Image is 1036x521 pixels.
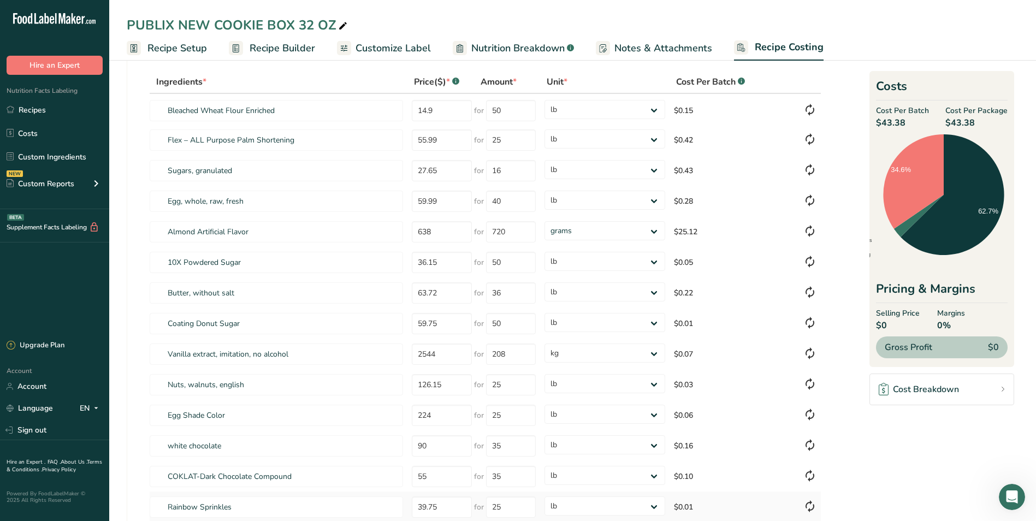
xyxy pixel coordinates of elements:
[474,501,484,513] span: for
[147,41,207,56] span: Recipe Setup
[734,35,824,61] a: Recipe Costing
[670,94,799,125] td: $0.15
[7,340,64,351] div: Upgrade Plan
[127,15,350,35] div: PUBLIX NEW COOKIE BOX 32 OZ
[670,339,799,369] td: $0.07
[999,484,1025,510] iframe: Intercom live chat
[670,277,799,308] td: $0.22
[474,134,484,146] span: for
[988,341,999,354] span: $0
[945,105,1008,116] span: Cost Per Package
[676,75,736,88] span: Cost Per Batch
[547,75,567,88] span: Unit
[61,458,87,466] a: About Us .
[670,369,799,400] td: $0.03
[474,226,484,238] span: for
[876,105,929,116] span: Cost Per Batch
[474,287,484,299] span: for
[670,125,799,155] td: $0.42
[474,440,484,452] span: for
[156,75,206,88] span: Ingredients
[474,257,484,268] span: for
[670,247,799,277] td: $0.05
[7,56,103,75] button: Hire an Expert
[670,308,799,339] td: $0.01
[42,466,76,473] a: Privacy Policy
[876,319,920,332] span: $0
[614,41,712,56] span: Notes & Attachments
[945,116,1008,129] span: $43.38
[474,196,484,207] span: for
[670,216,799,247] td: $25.12
[670,186,799,216] td: $0.28
[474,410,484,421] span: for
[7,490,103,504] div: Powered By FoodLabelMaker © 2025 All Rights Reserved
[471,41,565,56] span: Nutrition Breakdown
[937,319,965,332] span: 0%
[474,471,484,482] span: for
[670,430,799,461] td: $0.16
[80,402,103,415] div: EN
[229,36,315,61] a: Recipe Builder
[337,36,431,61] a: Customize Label
[474,318,484,329] span: for
[7,178,74,190] div: Custom Reports
[414,75,459,88] div: Price($)
[474,379,484,390] span: for
[474,105,484,116] span: for
[356,41,431,56] span: Customize Label
[670,155,799,186] td: $0.43
[839,238,872,243] span: Ingredients
[876,280,1008,303] div: Pricing & Margins
[755,40,824,55] span: Recipe Costing
[670,461,799,492] td: $0.10
[7,458,45,466] a: Hire an Expert .
[127,36,207,61] a: Recipe Setup
[876,116,929,129] span: $43.38
[48,458,61,466] a: FAQ .
[474,348,484,360] span: for
[670,400,799,430] td: $0.06
[876,307,920,319] span: Selling Price
[869,374,1014,405] a: Cost Breakdown
[474,165,484,176] span: for
[7,214,24,221] div: BETA
[937,307,965,319] span: Margins
[879,383,959,396] div: Cost Breakdown
[7,399,53,418] a: Language
[250,41,315,56] span: Recipe Builder
[7,458,102,473] a: Terms & Conditions .
[7,170,23,177] div: NEW
[596,36,712,61] a: Notes & Attachments
[876,78,1008,100] h2: Costs
[885,341,932,354] span: Gross Profit
[481,75,517,88] span: Amount
[453,36,574,61] a: Nutrition Breakdown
